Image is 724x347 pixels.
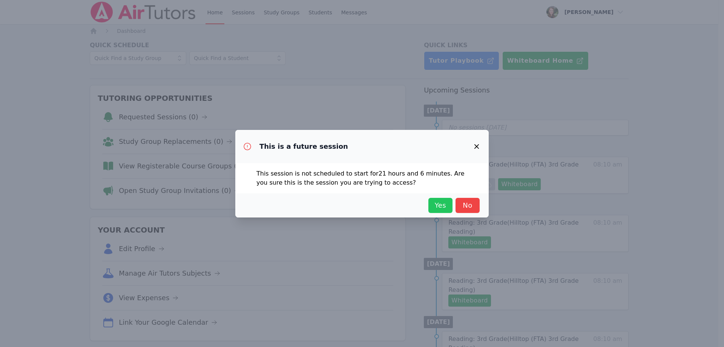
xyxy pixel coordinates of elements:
[459,200,476,211] span: No
[432,200,449,211] span: Yes
[428,198,452,213] button: Yes
[256,169,468,187] p: This session is not scheduled to start for 21 hours and 6 minutes . Are you sure this is the sess...
[259,142,348,151] h3: This is a future session
[456,198,480,213] button: No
